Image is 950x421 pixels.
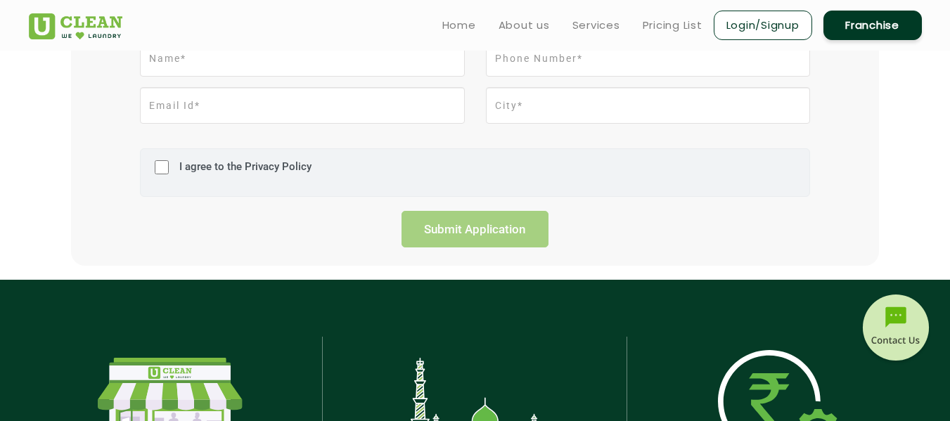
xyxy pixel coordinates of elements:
[29,13,122,39] img: UClean Laundry and Dry Cleaning
[861,294,931,365] img: contact-btn
[572,17,620,34] a: Services
[176,160,312,186] label: I agree to the Privacy Policy
[714,11,812,40] a: Login/Signup
[402,211,549,247] input: Submit Application
[442,17,476,34] a: Home
[140,40,464,77] input: Name*
[140,87,464,124] input: Email Id*
[486,87,810,124] input: City*
[486,40,810,77] input: Phone Number*
[643,17,702,34] a: Pricing List
[499,17,550,34] a: About us
[823,11,922,40] a: Franchise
